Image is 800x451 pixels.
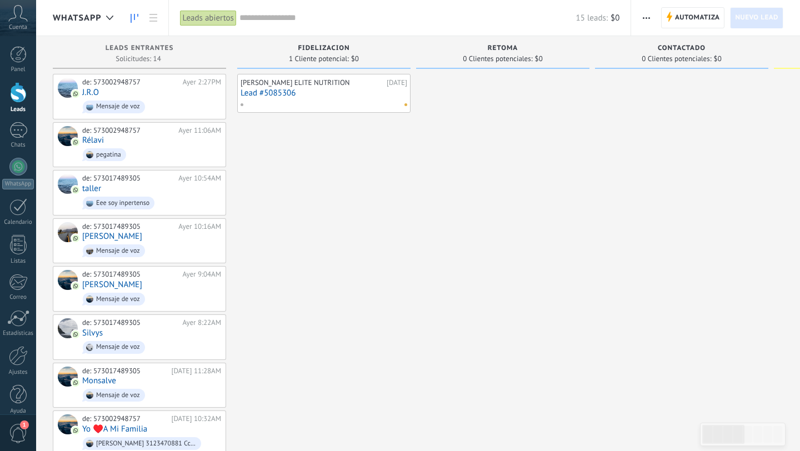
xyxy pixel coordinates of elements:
div: Eee soy inpertenso [96,199,149,207]
div: Mensaje de voz [96,392,140,399]
div: de: 573017489305 [82,270,178,279]
a: [PERSON_NAME] [82,232,142,241]
div: Leads [2,106,34,113]
a: Silvys [82,328,103,338]
span: whatsapp [53,13,102,23]
a: Yo ♥️A Mi Familia [82,424,147,434]
span: Automatiza [675,8,720,28]
span: Leads Entrantes [106,44,174,52]
div: Monsalve [58,367,78,387]
img: com.amocrm.amocrmwa.svg [72,379,79,387]
div: de: 573017489305 [82,367,167,375]
span: $0 [351,56,359,62]
img: com.amocrm.amocrmwa.svg [72,330,79,338]
span: Contactado [658,44,706,52]
div: de: 573002948757 [82,126,174,135]
img: com.amocrm.amocrmwa.svg [72,90,79,98]
div: de: 573002948757 [82,78,179,87]
div: Mensaje de voz [96,295,140,303]
a: taller [82,184,101,193]
span: 0 Clientes potenciales: [463,56,532,62]
span: 1 Cliente potencial: [289,56,349,62]
div: Ayuda [2,408,34,415]
div: Estadísticas [2,330,34,337]
a: Monsalve [82,376,116,385]
div: Listas [2,258,34,265]
img: com.amocrm.amocrmwa.svg [72,427,79,434]
div: pegatina [96,151,121,159]
a: Automatiza [661,7,724,28]
div: [DATE] 11:28AM [171,367,221,375]
span: Nuevo lead [735,8,778,28]
span: 15 leads: [576,13,608,23]
div: J.R.O [58,78,78,98]
div: Yo ♥️A Mi Familia [58,414,78,434]
div: Leads abiertos [180,10,237,26]
div: Panel [2,66,34,73]
span: $0 [714,56,722,62]
div: [PERSON_NAME] 3123470881 Cc.1115910790 Tauramena Casanare Barrio palmareña Carrera 6 19 49 [96,440,196,448]
span: No hay nada asignado [404,103,407,106]
span: Cuenta [9,24,27,31]
div: de: 573017489305 [82,222,174,231]
div: Correo [2,294,34,301]
div: [DATE] [387,78,407,87]
div: Ajustes [2,369,34,376]
div: Ayer 10:54AM [178,174,221,183]
a: [PERSON_NAME] [82,280,142,289]
a: Lead #5085306 [241,88,407,98]
img: com.amocrm.amocrmwa.svg [72,138,79,146]
div: Leads Entrantes [58,44,221,54]
div: taller [58,174,78,194]
span: Solicitudes: 14 [116,56,161,62]
div: WhatsApp [2,179,34,189]
div: Ayer 2:27PM [183,78,221,87]
div: Mensaje de voz [96,103,140,111]
a: J.R.O [82,88,99,97]
div: Ayer 10:16AM [178,222,221,231]
div: de: 573002948757 [82,414,167,423]
span: $0 [611,13,619,23]
div: retoma [422,44,584,54]
div: Rélavi [58,126,78,146]
div: Ayer 11:06AM [178,126,221,135]
img: com.amocrm.amocrmwa.svg [72,234,79,242]
div: de: 573017489305 [82,174,174,183]
div: Mensaje de voz [96,343,140,351]
div: Ayer 9:04AM [182,270,221,279]
span: $0 [535,56,543,62]
img: com.amocrm.amocrmwa.svg [72,186,79,194]
span: retoma [488,44,518,52]
div: Tatiana Ocoro [58,222,78,242]
div: Chats [2,142,34,149]
div: Mensaje de voz [96,247,140,255]
div: Contactado [601,44,763,54]
div: de: 573017489305 [82,318,178,327]
span: fidelizacion [298,44,349,52]
div: fidelizacion [243,44,405,54]
div: [DATE] 10:32AM [171,414,221,423]
div: [PERSON_NAME] ELITE NUTRITION [241,78,384,87]
a: Rélavi [82,136,104,145]
div: Ayer 8:22AM [182,318,221,327]
span: 1 [20,420,29,429]
img: com.amocrm.amocrmwa.svg [72,282,79,290]
div: Silvys [58,318,78,338]
div: Calendario [2,219,34,226]
span: 0 Clientes potenciales: [642,56,711,62]
div: JOSE J [58,270,78,290]
a: Nuevo lead [730,7,783,28]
